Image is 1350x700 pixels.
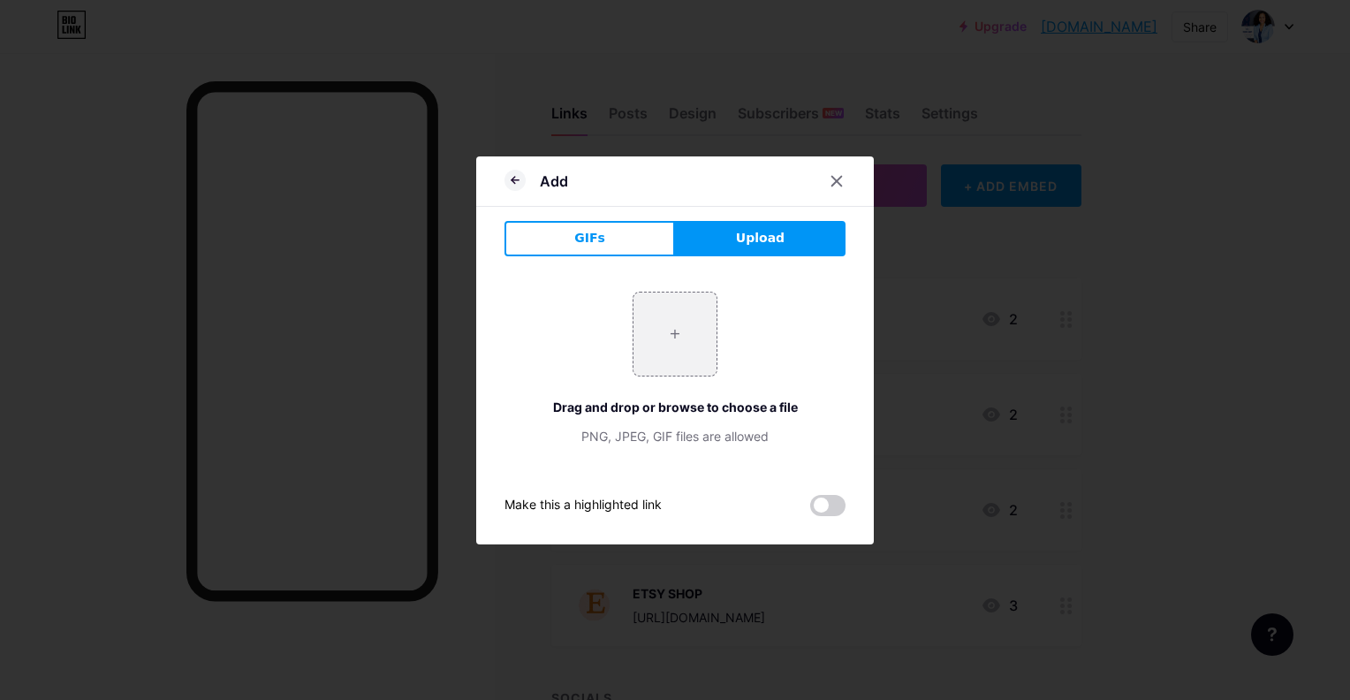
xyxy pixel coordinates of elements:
[504,427,846,445] div: PNG, JPEG, GIF files are allowed
[574,229,605,247] span: GIFs
[504,495,662,516] div: Make this a highlighted link
[504,398,846,416] div: Drag and drop or browse to choose a file
[736,229,785,247] span: Upload
[675,221,846,256] button: Upload
[504,221,675,256] button: GIFs
[540,171,568,192] div: Add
